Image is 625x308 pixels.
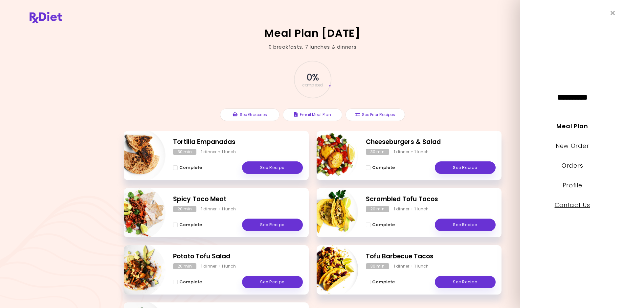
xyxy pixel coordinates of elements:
span: Complete [179,279,202,285]
div: 30 min [173,149,196,155]
h2: Tofu Barbecue Tacos [366,252,496,261]
button: Complete - Scrambled Tofu Tacos [366,221,395,229]
img: RxDiet [30,12,62,23]
div: 1 dinner + 1 lunch [394,149,429,155]
h2: Tortilla Empanadas [173,137,303,147]
img: Info - Cheeseburgers & Salad [304,128,358,183]
span: Complete [179,222,202,227]
a: See Recipe - Tofu Barbecue Tacos [435,276,496,288]
div: 1 dinner + 1 lunch [394,206,429,212]
a: See Recipe - Spicy Taco Meat [242,219,303,231]
div: 1 dinner + 1 lunch [201,206,236,212]
a: See Recipe - Potato Tofu Salad [242,276,303,288]
div: 30 min [366,263,389,269]
a: See Recipe - Tortilla Empanadas [242,161,303,174]
div: 20 min [366,206,389,212]
button: Complete - Potato Tofu Salad [173,278,202,286]
a: Profile [563,181,582,189]
a: See Recipe - Scrambled Tofu Tacos [435,219,496,231]
span: Complete [179,165,202,170]
button: Complete - Tofu Barbecue Tacos [366,278,395,286]
button: See Prior Recipes [346,108,405,121]
h2: Spicy Taco Meat [173,195,303,204]
h2: Meal Plan [DATE] [264,28,361,38]
button: See Groceries [220,108,279,121]
div: 1 dinner + 1 lunch [394,263,429,269]
a: Meal Plan [557,122,588,130]
button: Complete - Spicy Taco Meat [173,221,202,229]
div: 30 min [366,149,389,155]
button: Email Meal Plan [283,108,342,121]
a: See Recipe - Cheeseburgers & Salad [435,161,496,174]
h2: Scrambled Tofu Tacos [366,195,496,204]
div: 1 dinner + 1 lunch [201,263,236,269]
span: Complete [372,165,395,170]
button: Complete - Cheeseburgers & Salad [366,164,395,172]
img: Info - Spicy Taco Meat [111,185,166,240]
span: 0 % [306,72,319,83]
h2: Cheeseburgers & Salad [366,137,496,147]
a: Orders [562,161,583,170]
div: 1 dinner + 1 lunch [201,149,236,155]
a: Contact Us [555,201,590,209]
img: Info - Tortilla Empanadas [111,128,166,183]
div: 20 min [173,206,196,212]
div: 20 min [173,263,196,269]
img: Info - Potato Tofu Salad [111,243,166,297]
div: 0 breakfasts , 7 lunches & dinners [269,43,357,51]
span: Complete [372,222,395,227]
img: Info - Scrambled Tofu Tacos [304,185,358,240]
button: Complete - Tortilla Empanadas [173,164,202,172]
a: New Order [556,142,589,150]
span: completed [302,83,323,87]
h2: Potato Tofu Salad [173,252,303,261]
span: Complete [372,279,395,285]
i: Close [611,10,615,16]
img: Info - Tofu Barbecue Tacos [304,243,358,297]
